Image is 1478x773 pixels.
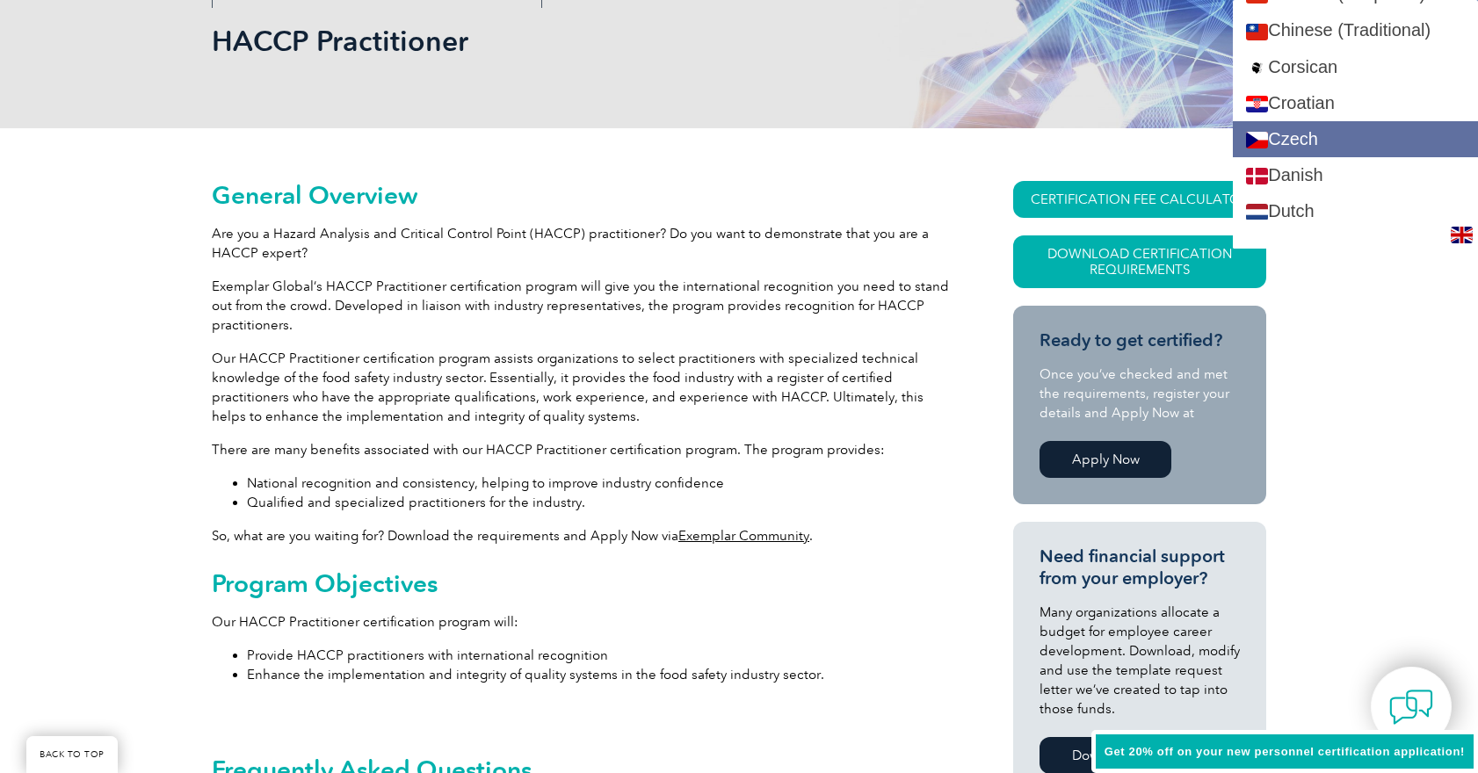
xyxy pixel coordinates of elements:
h3: Ready to get certified? [1040,329,1240,351]
a: CERTIFICATION FEE CALCULATOR [1013,181,1266,218]
li: Enhance the implementation and integrity of quality systems in the food safety industry sector. [247,665,950,684]
a: BACK TO TOP [26,736,118,773]
p: Once you’ve checked and met the requirements, register your details and Apply Now at [1040,365,1240,423]
span: Get 20% off on your new personnel certification application! [1105,745,1465,758]
h1: HACCP Practitioner [212,24,887,58]
a: Download Certification Requirements [1013,235,1266,288]
a: Croatian [1233,85,1478,121]
img: cs [1246,132,1268,148]
p: Exemplar Global’s HACCP Practitioner certification program will give you the international recogn... [212,277,950,335]
img: da [1246,168,1268,184]
p: So, what are you waiting for? Download the requirements and Apply Now via . [212,526,950,545]
a: Apply Now [1040,441,1171,478]
a: Exemplar Community [678,528,809,544]
a: Corsican [1233,49,1478,85]
p: There are many benefits associated with our HACCP Practitioner certification program. The program... [212,440,950,459]
img: contact-chat.png [1389,685,1433,729]
li: Qualified and specialized practitioners for the industry. [247,493,950,512]
img: co [1246,60,1268,76]
a: Danish [1233,157,1478,193]
h2: Program Objectives [212,569,950,597]
li: Provide HACCP practitioners with international recognition [247,646,950,665]
img: hr [1246,96,1268,112]
h2: General Overview [212,181,950,209]
img: nl [1246,204,1268,220]
p: Are you a Hazard Analysis and Critical Control Point (HACCP) practitioner? Do you want to demonst... [212,224,950,263]
a: Czech [1233,121,1478,157]
a: Dutch [1233,193,1478,229]
p: Our HACCP Practitioner certification program assists organizations to select practitioners with s... [212,349,950,426]
li: National recognition and consistency, helping to improve industry confidence [247,473,950,493]
img: zh-TW [1246,24,1268,40]
img: en [1451,227,1473,243]
h3: Need financial support from your employer? [1040,545,1240,589]
p: Our HACCP Practitioner certification program will: [212,612,950,632]
a: Chinese (Traditional) [1233,12,1478,48]
p: Many organizations allocate a budget for employee career development. Download, modify and use th... [1040,603,1240,719]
